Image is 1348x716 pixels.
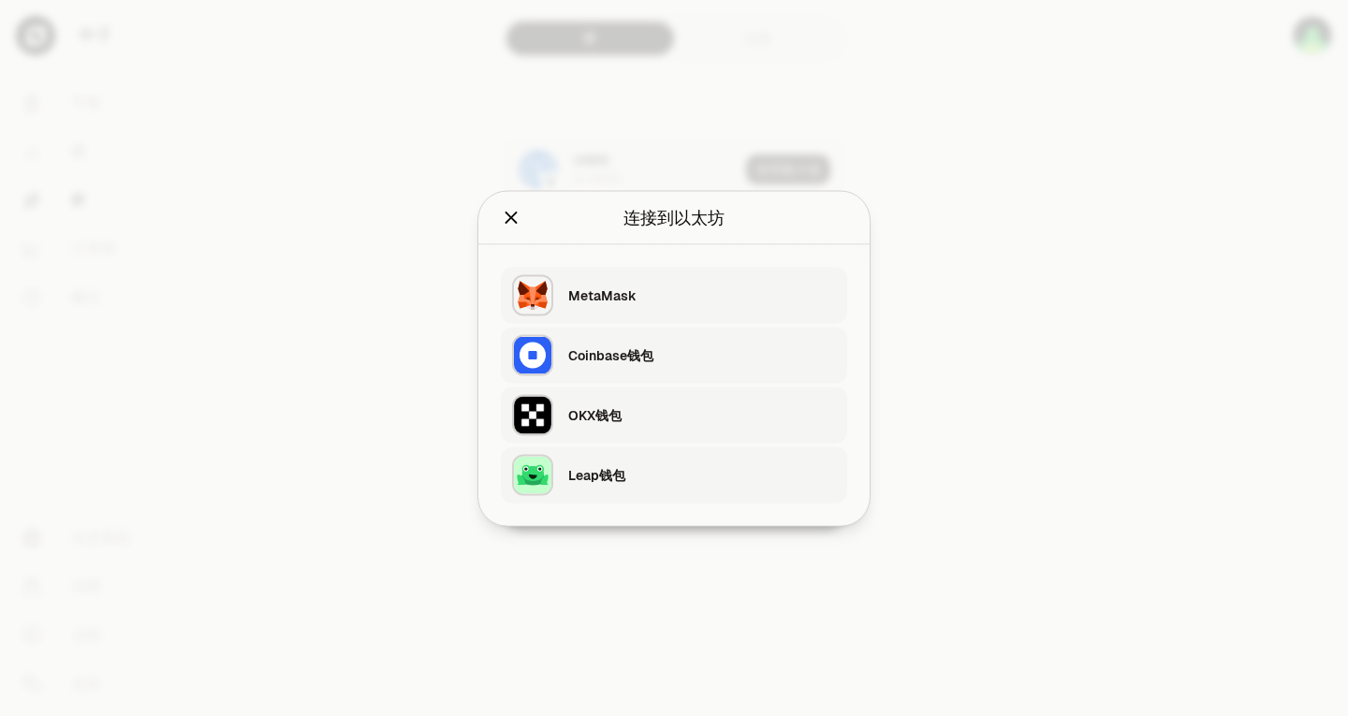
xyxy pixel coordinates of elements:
[568,346,653,363] font: Coinbase钱包
[568,406,622,423] font: OKX钱包
[512,454,553,495] img: Leap钱包
[512,274,553,315] img: MetaMask
[568,286,637,303] font: MetaMask
[501,446,847,503] button: Leap钱包Leap钱包
[512,334,553,375] img: Coinbase钱包
[501,267,847,323] button: MetaMaskMetaMask
[512,394,553,435] img: OKX钱包
[501,327,847,383] button: Coinbase钱包Coinbase钱包
[623,206,674,227] font: 连接到
[501,204,521,230] button: 关闭
[501,387,847,443] button: OKX钱包OKX钱包
[568,466,625,483] font: Leap钱包
[674,206,725,227] font: 以太坊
